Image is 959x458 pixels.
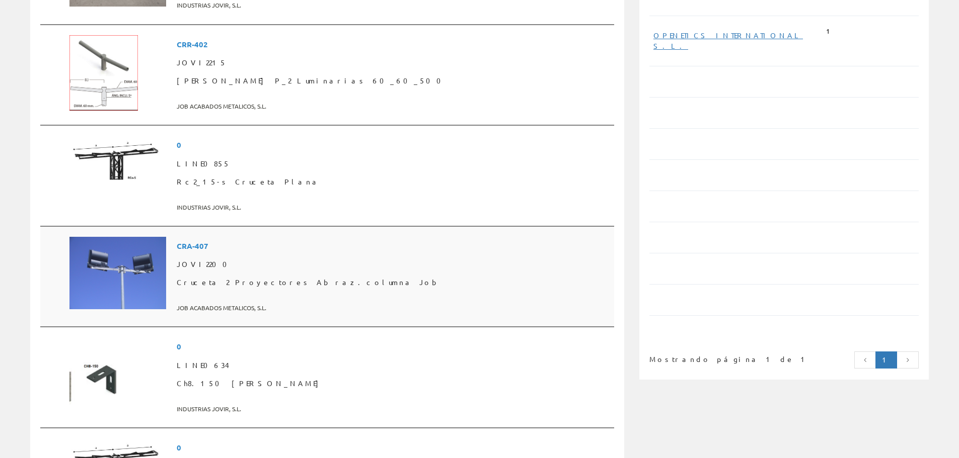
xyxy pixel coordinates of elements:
img: Foto artículo Ch8.150 Chapa Jovir (125.22935779817x150) [69,337,132,413]
a: Página actual [875,351,897,369]
span: 0 [177,136,610,154]
div: Mostrando página 1 de 1 [649,350,753,364]
span: JOVI2215 [177,54,610,72]
span: Cruceta 2 Proyectores Abraz.columna Job [177,273,610,292]
span: Ch8.150 [PERSON_NAME] [177,375,610,393]
img: Foto artículo Cruceta P_2 Luminarias 60_60_500 (135.60371517028x150) [69,35,138,111]
span: Rc2_15-s Cruceta Plana [177,173,610,191]
span: CRA-407 [177,237,610,255]
span: CRR-402 [177,35,610,54]
a: OPENETICS INTERNATIONAL S.L. [653,31,803,50]
a: Página anterior [854,351,876,369]
span: 0 [177,438,610,457]
span: INDUSTRIAS JOVIR, S.L. [177,401,610,417]
span: JOB ACABADOS METALICOS, S.L. [177,300,610,316]
span: JOB ACABADOS METALICOS, S.L. [177,98,610,115]
span: 0 [177,337,610,356]
span: 1 [826,27,830,36]
span: JOVI2200 [177,255,610,273]
span: LINE0855 [177,155,610,173]
img: Foto artículo Rc2_15-s Cruceta Plana (192x105.51841359773) [69,136,166,189]
span: [PERSON_NAME] P_2 Luminarias 60_60_500 [177,72,610,90]
span: LINE0634 [177,356,610,375]
a: Página siguiente [897,351,919,369]
span: INDUSTRIAS JOVIR, S.L. [177,199,610,216]
img: Foto artículo Cruceta 2 Proyectores Abraz.columna Job (192x144) [69,237,166,309]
